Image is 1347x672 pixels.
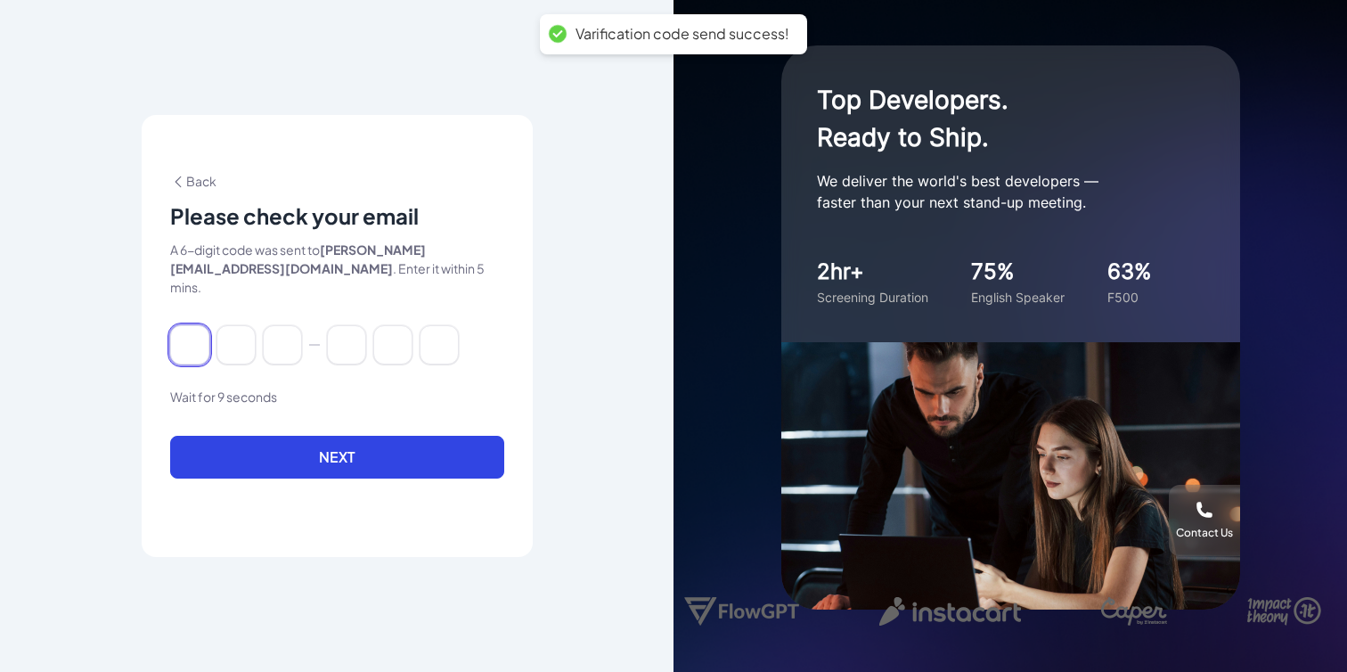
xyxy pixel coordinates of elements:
h1: Top Developers. Ready to Ship. [817,81,1173,156]
div: Varification code send success! [576,25,789,44]
button: Next [170,436,504,479]
div: 63% [1107,256,1152,288]
div: English Speaker [971,288,1065,307]
div: Contact Us [1176,526,1233,540]
div: Screening Duration [817,288,928,307]
div: F500 [1107,288,1152,307]
div: 2hr+ [817,256,928,288]
p: Please check your email [170,201,504,230]
span: Back [170,173,216,189]
button: Contact Us [1169,485,1240,556]
p: We deliver the world's best developers — faster than your next stand-up meeting. [817,170,1173,213]
p: A 6-digit code was sent to . Enter it within 5 mins. [170,241,504,297]
button: Wait for 9 seconds [170,388,277,406]
div: 75% [971,256,1065,288]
